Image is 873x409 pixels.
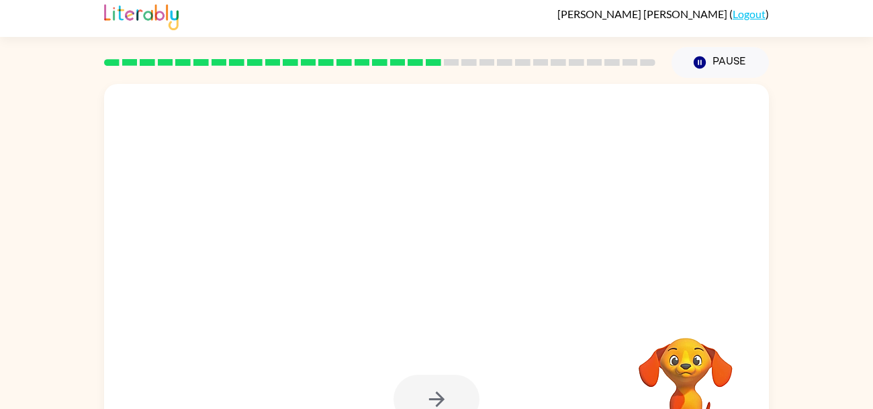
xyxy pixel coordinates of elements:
[672,47,769,78] button: Pause
[557,7,769,20] div: ( )
[104,1,179,30] img: Literably
[557,7,729,20] span: [PERSON_NAME] [PERSON_NAME]
[733,7,766,20] a: Logout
